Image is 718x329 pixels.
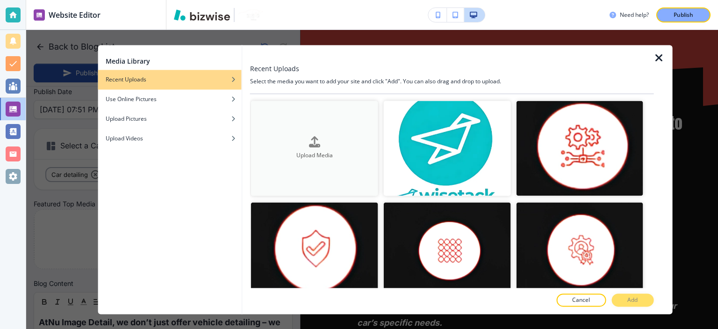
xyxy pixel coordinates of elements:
[674,11,693,19] p: Publish
[251,152,378,160] h4: Upload Media
[656,7,711,22] button: Publish
[251,101,378,196] button: Upload Media
[106,115,147,123] h4: Upload Pictures
[620,11,649,19] h3: Need help?
[34,9,45,21] img: editor icon
[98,70,242,89] button: Recent Uploads
[106,134,143,143] h4: Upload Videos
[49,9,101,21] h2: Website Editor
[106,75,146,84] h4: Recent Uploads
[98,109,242,129] button: Upload Pictures
[98,129,242,148] button: Upload Videos
[238,9,264,21] img: Your Logo
[250,77,654,86] h4: Select the media you want to add your site and click "Add". You can also drag and drop to upload.
[106,95,157,103] h4: Use Online Pictures
[572,296,590,304] p: Cancel
[98,89,242,109] button: Use Online Pictures
[250,64,299,73] h3: Recent Uploads
[174,9,230,21] img: Bizwise Logo
[556,293,606,307] button: Cancel
[106,56,150,66] h2: Media Library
